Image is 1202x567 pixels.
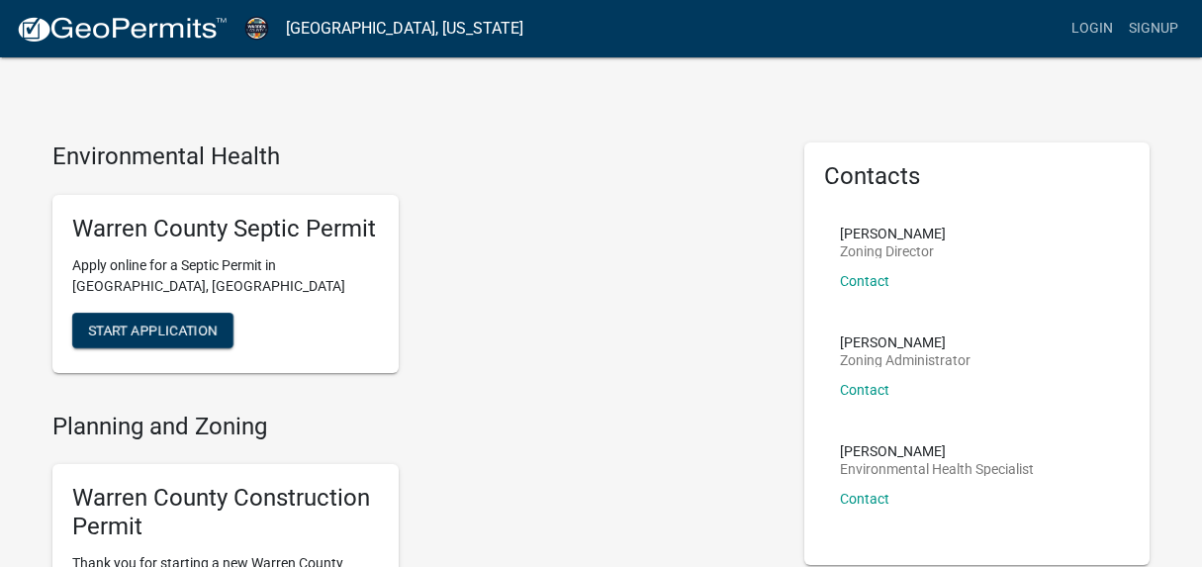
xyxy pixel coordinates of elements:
[72,484,379,541] h5: Warren County Construction Permit
[840,491,889,507] a: Contact
[286,12,523,46] a: [GEOGRAPHIC_DATA], [US_STATE]
[840,353,971,367] p: Zoning Administrator
[824,162,1131,191] h5: Contacts
[840,244,946,258] p: Zoning Director
[243,15,270,42] img: Warren County, Iowa
[88,322,218,337] span: Start Application
[840,462,1034,476] p: Environmental Health Specialist
[72,313,233,348] button: Start Application
[840,382,889,398] a: Contact
[52,142,775,171] h4: Environmental Health
[1121,10,1186,47] a: Signup
[840,227,946,240] p: [PERSON_NAME]
[840,335,971,349] p: [PERSON_NAME]
[72,255,379,297] p: Apply online for a Septic Permit in [GEOGRAPHIC_DATA], [GEOGRAPHIC_DATA]
[840,444,1034,458] p: [PERSON_NAME]
[52,413,775,441] h4: Planning and Zoning
[72,215,379,243] h5: Warren County Septic Permit
[840,273,889,289] a: Contact
[1063,10,1121,47] a: Login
